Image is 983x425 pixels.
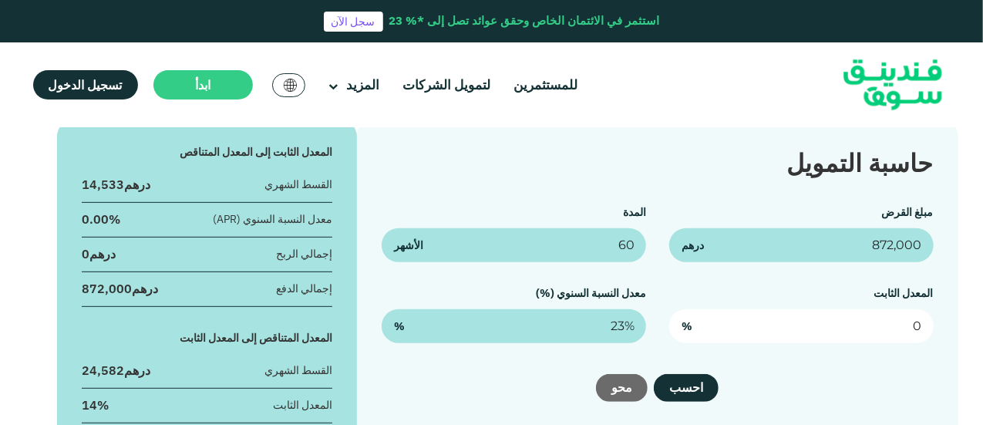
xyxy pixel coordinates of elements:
a: للمستثمرين [510,73,581,98]
div: المعدل الثابت إلى المعدل المتناقص [82,144,333,160]
div: درهم [82,245,116,262]
img: Logo [817,46,968,124]
a: سجل الآن [324,12,383,32]
div: حاسبة التمويل [382,144,933,181]
span: 872,000 [82,281,132,296]
span: ابدأ [195,77,210,93]
div: درهم [82,280,158,297]
div: القسط الشهري [264,177,332,193]
span: المزيد [346,76,379,93]
label: المعدل الثابت [874,286,934,300]
div: المعدل المتناقص إلى المعدل الثابت [82,330,333,346]
div: معدل النسبة السنوي (APR) [213,211,332,228]
span: 24,582 [82,363,124,378]
div: إجمالي الربح [276,246,332,262]
a: لتمويل الشركات [399,73,494,98]
span: 0 [82,246,89,261]
button: احسب [654,374,719,402]
label: مبلغ القرض [882,205,934,219]
button: محو [596,374,648,402]
div: القسط الشهري [264,363,332,379]
span: % [682,319,692,335]
div: 0.00% [82,211,120,228]
div: درهم [82,362,150,379]
a: تسجيل الدخول [33,70,138,100]
div: درهم [82,176,150,193]
span: % [394,319,405,335]
span: درهم [682,238,704,254]
div: إجمالي الدفع [276,281,332,297]
img: SA Flag [284,79,298,92]
span: 14,533 [82,177,124,192]
div: المعدل الثابت [273,397,332,413]
div: 14% [82,396,109,413]
label: معدل النسبة السنوي (%) [536,286,646,300]
div: استثمر في الائتمان الخاص وحقق عوائد تصل إلى *% 23 [389,12,660,30]
span: الأشهر [394,238,423,254]
label: المدة [623,205,646,219]
span: تسجيل الدخول [49,77,123,93]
